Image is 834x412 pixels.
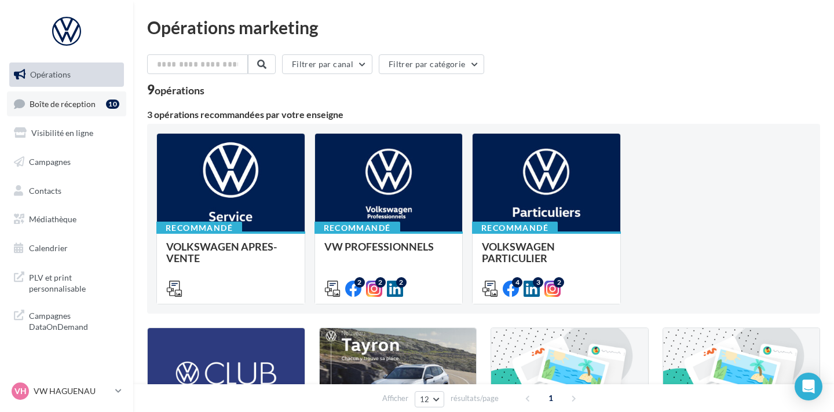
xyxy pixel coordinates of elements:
[155,85,204,95] div: opérations
[415,391,444,407] button: 12
[7,236,126,260] a: Calendrier
[396,277,407,288] div: 2
[29,270,119,295] span: PLV et print personnalisable
[7,150,126,174] a: Campagnes
[451,393,499,404] span: résultats/page
[29,214,76,224] span: Médiathèque
[31,128,93,138] span: Visibilité en ligne
[166,240,277,264] span: VOLKSWAGEN APRES-VENTE
[29,157,71,167] span: Campagnes
[324,240,434,253] span: VW PROFESSIONNELS
[7,91,126,116] a: Boîte de réception10
[482,240,555,264] span: VOLKSWAGEN PARTICULIER
[30,98,96,108] span: Boîte de réception
[282,54,372,74] button: Filtrer par canal
[354,277,365,288] div: 2
[147,110,820,119] div: 3 opérations recommandées par votre enseigne
[147,83,204,96] div: 9
[472,222,558,234] div: Recommandé
[29,243,68,253] span: Calendrier
[7,62,126,87] a: Opérations
[382,393,408,404] span: Afficher
[147,19,820,36] div: Opérations marketing
[542,389,560,407] span: 1
[7,265,126,299] a: PLV et print personnalisable
[29,185,61,195] span: Contacts
[34,385,111,397] p: VW HAGUENAU
[512,277,522,288] div: 4
[7,303,126,337] a: Campagnes DataOnDemand
[314,222,400,234] div: Recommandé
[156,222,242,234] div: Recommandé
[14,385,27,397] span: VH
[554,277,564,288] div: 2
[379,54,484,74] button: Filtrer par catégorie
[533,277,543,288] div: 3
[7,207,126,231] a: Médiathèque
[375,277,386,288] div: 2
[30,69,71,79] span: Opérations
[9,380,124,402] a: VH VW HAGUENAU
[7,121,126,145] a: Visibilité en ligne
[7,179,126,203] a: Contacts
[106,100,119,109] div: 10
[795,373,822,400] div: Open Intercom Messenger
[420,395,430,404] span: 12
[29,308,119,333] span: Campagnes DataOnDemand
